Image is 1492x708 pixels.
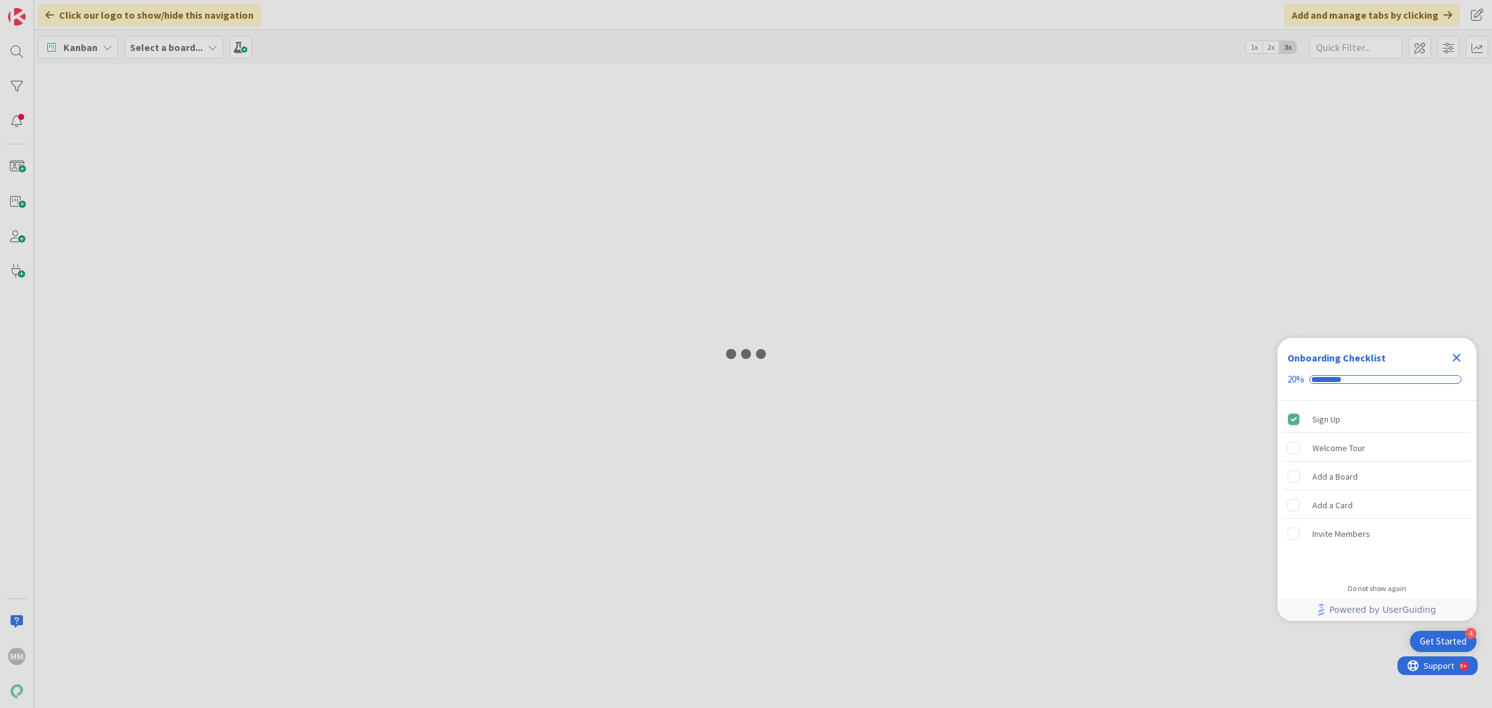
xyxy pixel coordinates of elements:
div: Checklist items [1278,401,1476,575]
div: Invite Members is incomplete. [1282,520,1471,547]
div: Checklist Container [1278,338,1476,621]
a: Powered by UserGuiding [1284,599,1470,621]
div: Sign Up is complete. [1282,406,1471,433]
div: 20% [1287,374,1304,385]
div: Invite Members [1312,526,1370,541]
div: Footer [1278,599,1476,621]
div: Get Started [1420,635,1467,648]
div: Add a Card is incomplete. [1282,491,1471,519]
span: Support [26,2,57,17]
div: Close Checklist [1447,348,1467,368]
div: Welcome Tour is incomplete. [1282,434,1471,462]
div: 9+ [63,5,69,15]
div: Welcome Tour [1312,440,1365,455]
div: Open Get Started checklist, remaining modules: 4 [1410,631,1476,652]
div: Do not show again [1348,584,1406,594]
div: Add a Card [1312,498,1353,513]
span: Powered by UserGuiding [1329,602,1436,617]
div: Add a Board is incomplete. [1282,463,1471,490]
div: Sign Up [1312,412,1340,427]
div: Checklist progress: 20% [1287,374,1467,385]
div: Onboarding Checklist [1287,350,1386,365]
div: Add a Board [1312,469,1358,484]
div: 4 [1465,628,1476,639]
